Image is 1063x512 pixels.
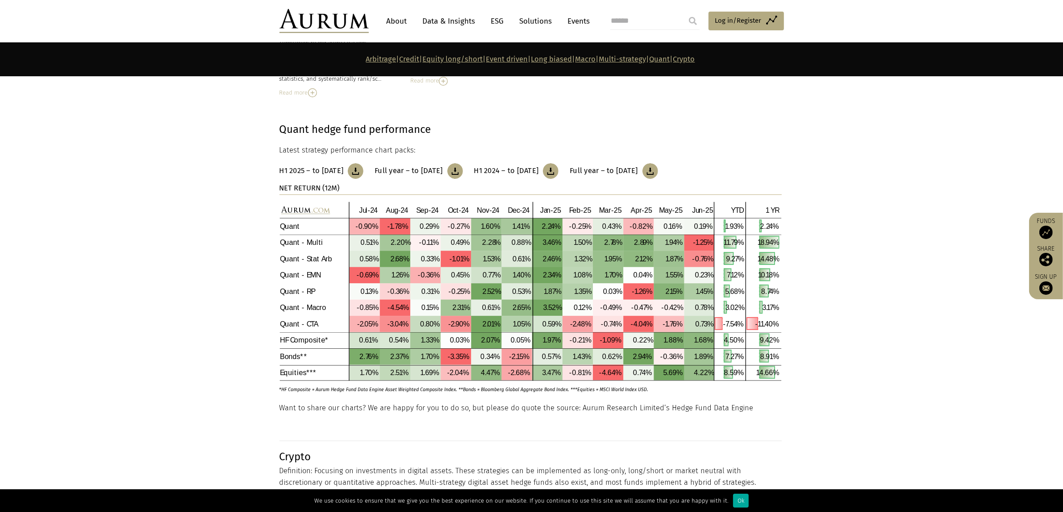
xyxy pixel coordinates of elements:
[447,163,463,179] img: Download Article
[474,166,539,175] h3: H1 2024 – to [DATE]
[563,13,590,29] a: Events
[279,123,431,136] strong: Quant hedge fund performance
[279,381,757,393] p: *HF Composite = Aurum Hedge Fund Data Engine Asset Weighted Composite Index. **Bonds = Bloomberg ...
[1034,246,1059,266] div: Share
[515,13,557,29] a: Solutions
[366,55,695,63] strong: | | | | | | | |
[279,163,364,179] a: H1 2025 – to [DATE]
[279,88,388,98] div: Read more
[348,163,363,179] img: Download Article
[410,76,519,86] div: Read more
[279,450,311,463] span: Crypto
[279,166,344,175] h3: H1 2025 – to [DATE]
[375,166,442,175] h3: Full year – to [DATE]
[1039,226,1053,239] img: Access Funds
[684,12,702,30] input: Submit
[400,55,420,63] a: Credit
[1039,253,1053,266] img: Share this post
[474,163,559,179] a: H1 2024 – to [DATE]
[279,145,782,156] p: Latest strategy performance chart packs:
[570,163,658,179] a: Full year – to [DATE]
[673,55,695,63] a: Crypto
[486,55,528,63] a: Event driven
[733,494,749,508] div: Ok
[418,13,480,29] a: Data & Insights
[1034,217,1059,239] a: Funds
[279,402,782,414] p: Want to share our charts? We are happy for you to do so, but please do quote the source: Aurum Re...
[439,77,448,86] img: Read More
[543,163,559,179] img: Download Article
[531,55,572,63] a: Long biased
[599,55,646,63] a: Multi-strategy
[715,15,762,26] span: Log in/Register
[279,448,782,489] p: Definition: Focusing on investments in digital assets. These strategies can be implemented as lon...
[1039,281,1053,295] img: Sign up to our newsletter
[279,184,340,192] strong: NET RETURN (12M)
[366,55,396,63] a: Arbitrage
[279,9,369,33] img: Aurum
[575,55,596,63] a: Macro
[642,163,658,179] img: Download Article
[308,88,317,97] img: Read More
[709,12,784,30] a: Log in/Register
[650,55,670,63] a: Quant
[423,55,483,63] a: Equity long/short
[375,163,463,179] a: Full year – to [DATE]
[382,13,412,29] a: About
[570,166,638,175] h3: Full year – to [DATE]
[487,13,509,29] a: ESG
[1034,273,1059,295] a: Sign up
